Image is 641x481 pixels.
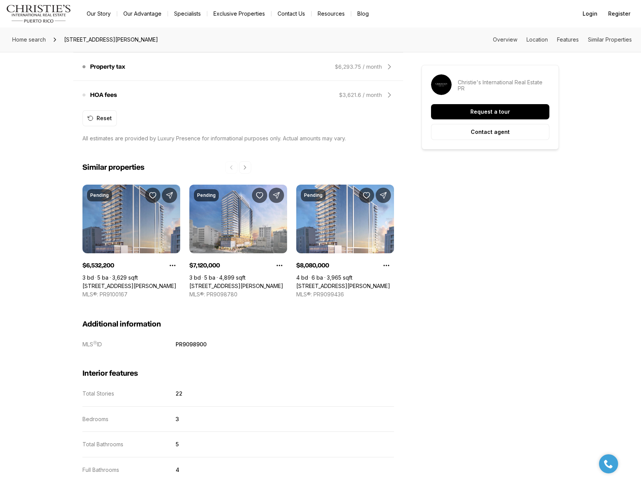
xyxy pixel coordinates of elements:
[339,91,382,99] div: $3,621.6 / month
[82,163,144,172] h2: Similar properties
[176,390,182,397] p: 22
[557,36,579,43] a: Skip to: Features
[168,8,207,19] a: Specialists
[81,8,117,19] a: Our Story
[526,36,548,43] a: Skip to: Location
[272,258,287,273] button: Property options
[176,441,179,447] p: 5
[82,86,394,104] div: HOA fees$3,621.6 / month
[271,8,311,19] button: Contact Us
[176,416,179,422] p: 3
[493,36,517,43] a: Skip to: Overview
[82,467,119,473] p: Full Bathrooms
[93,340,97,345] span: Ⓡ
[82,58,394,76] div: Property tax$6,293.75 / month
[312,8,351,19] a: Resources
[296,283,390,290] a: 1149 ASHFORD AVENUE #1202, SAN JUAN PR, 00907
[493,37,632,43] nav: Page section menu
[189,283,283,290] a: 1149 ASHFORD AVENUE #301, SAN JUAN PR, 00907
[458,79,549,92] p: Christie's International Real Estate PR
[604,6,635,21] button: Register
[197,192,216,198] p: Pending
[9,34,49,46] a: Home search
[471,129,510,135] p: Contact agent
[82,441,123,447] p: Total Bathrooms
[431,104,549,119] button: Request a tour
[608,11,630,17] span: Register
[176,341,207,347] p: PR9098900
[82,341,102,347] p: MLS ID
[82,369,394,378] h3: Interior features
[583,11,597,17] span: Login
[12,36,46,43] span: Home search
[82,390,114,397] p: Total Stories
[176,467,179,473] p: 4
[145,188,160,203] button: Save Property: 1149 ASHFORD AVENUE VANDERBILT RESIDENCES #1101
[90,192,109,198] p: Pending
[82,416,108,422] p: Bedrooms
[162,188,177,203] button: Share Property
[269,188,284,203] button: Share Property
[82,135,346,142] p: All estimates are provided by Luxury Presence for informational purposes only. Actual amounts may...
[90,92,117,98] p: HOA fees
[588,36,632,43] a: Skip to: Similar Properties
[117,8,168,19] a: Our Advantage
[376,188,391,203] button: Share Property
[470,109,510,115] p: Request a tour
[351,8,375,19] a: Blog
[87,115,112,121] div: Reset
[304,192,323,198] p: Pending
[225,161,237,174] button: Previous properties
[90,64,125,70] p: Property tax
[82,320,394,329] h3: Additional information
[82,283,176,290] a: 1149 ASHFORD AVENUE VANDERBILT RESIDENCES #1101, SAN JUAN PR, 00907
[207,8,271,19] a: Exclusive Properties
[165,258,180,273] button: Property options
[379,258,394,273] button: Property options
[239,161,251,174] button: Next properties
[6,5,71,23] img: logo
[359,188,374,203] button: Save Property: 1149 ASHFORD AVENUE #1202
[61,34,161,46] span: [STREET_ADDRESS][PERSON_NAME]
[578,6,602,21] button: Login
[82,110,117,126] button: Reset
[335,63,382,71] div: $6,293.75 / month
[431,124,549,140] button: Contact agent
[252,188,267,203] button: Save Property: 1149 ASHFORD AVENUE #301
